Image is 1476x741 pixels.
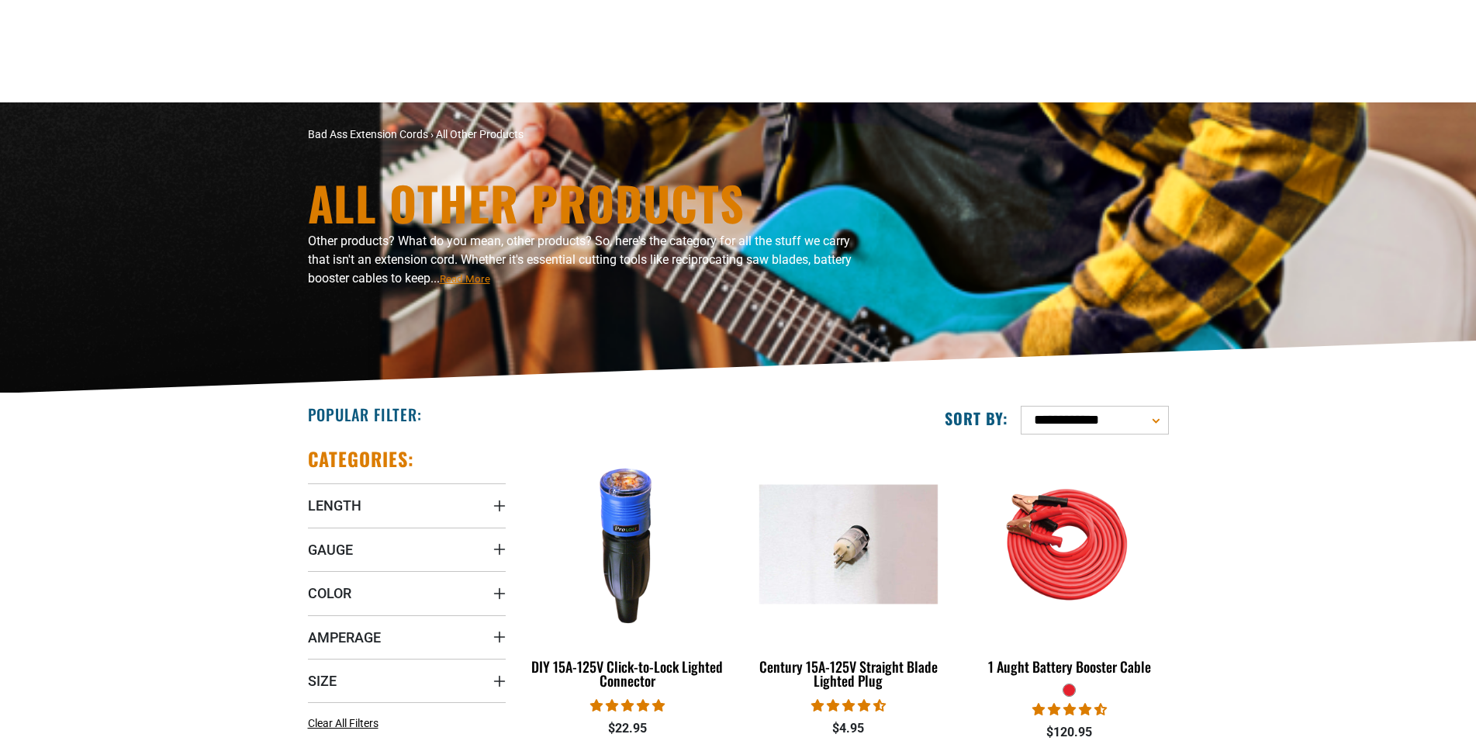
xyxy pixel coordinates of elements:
[308,528,506,571] summary: Gauge
[308,628,381,646] span: Amperage
[308,541,353,559] span: Gauge
[308,615,506,659] summary: Amperage
[308,179,874,226] h1: All Other Products
[749,660,947,687] div: Century 15A-125V Straight Blade Lighted Plug
[749,447,947,697] a: Century 15A-125V Straight Blade Lighted Plug Century 15A-125V Straight Blade Lighted Plug
[308,571,506,615] summary: Color
[1032,702,1107,717] span: 4.56 stars
[308,126,874,143] nav: breadcrumbs
[751,484,946,604] img: Century 15A-125V Straight Blade Lighted Plug
[529,719,727,738] div: $22.95
[308,483,506,527] summary: Length
[811,698,886,713] span: 4.38 stars
[749,719,947,738] div: $4.95
[308,584,351,602] span: Color
[308,232,874,288] p: Other products? What do you mean, other products? So, here's the category for all the stuff we ca...
[970,660,1168,673] div: 1 Aught Battery Booster Cable
[308,447,415,471] h2: Categories:
[430,128,434,140] span: ›
[529,660,727,687] div: DIY 15A-125V Click-to-Lock Lighted Connector
[308,404,422,424] h2: Popular Filter:
[970,447,1168,683] a: features 1 Aught Battery Booster Cable
[530,455,725,633] img: DIY 15A-125V Click-to-Lock Lighted Connector
[440,273,490,285] span: Read More
[945,408,1008,428] label: Sort by:
[308,128,428,140] a: Bad Ass Extension Cords
[308,715,385,732] a: Clear All Filters
[972,455,1167,633] img: features
[308,659,506,702] summary: Size
[436,128,524,140] span: All Other Products
[308,497,361,514] span: Length
[529,447,727,697] a: DIY 15A-125V Click-to-Lock Lighted Connector DIY 15A-125V Click-to-Lock Lighted Connector
[308,672,337,690] span: Size
[590,698,665,713] span: 4.84 stars
[308,717,379,729] span: Clear All Filters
